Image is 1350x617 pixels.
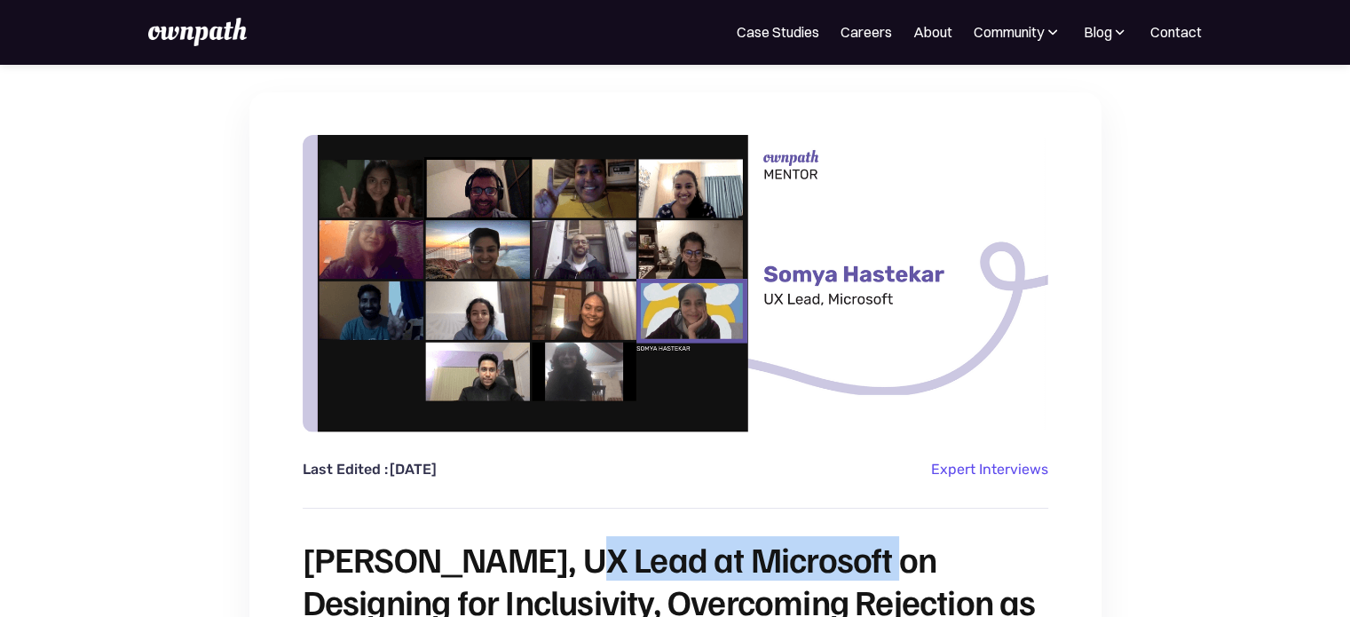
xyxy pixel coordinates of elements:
a: Contact [1150,21,1202,43]
div: Blog [1083,21,1111,43]
div: Last Edited : [303,461,388,479]
div: Community [974,21,1062,43]
div: [DATE] [390,461,437,479]
a: Case Studies [737,21,819,43]
img: Somya Hastekar, UX Lead at Microsoft on Designing for Inclusivity, Overcoming Rejection as a Desi... [303,135,1048,432]
div: Blog [1083,21,1129,43]
a: About [913,21,952,43]
a: Careers [841,21,892,43]
div: Community [974,21,1044,43]
a: Expert Interviews [931,461,1048,479]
